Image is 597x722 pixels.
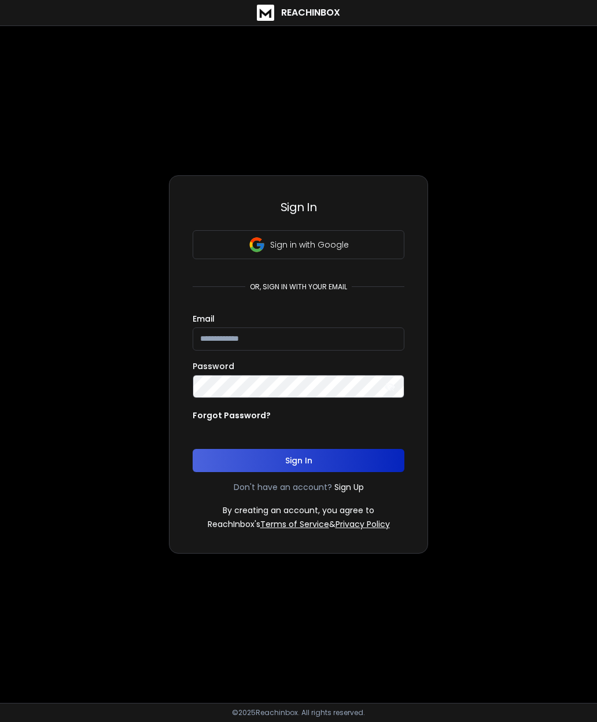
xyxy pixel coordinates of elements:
[208,518,390,530] p: ReachInbox's &
[193,449,404,472] button: Sign In
[193,410,271,421] p: Forgot Password?
[193,230,404,259] button: Sign in with Google
[257,5,340,21] a: ReachInbox
[193,199,404,215] h3: Sign In
[260,518,329,530] a: Terms of Service
[336,518,390,530] a: Privacy Policy
[245,282,352,292] p: or, sign in with your email
[281,6,340,20] h1: ReachInbox
[270,239,349,251] p: Sign in with Google
[223,504,374,516] p: By creating an account, you agree to
[193,362,234,370] label: Password
[334,481,364,493] a: Sign Up
[232,708,365,717] p: © 2025 Reachinbox. All rights reserved.
[193,315,215,323] label: Email
[257,5,274,21] img: logo
[234,481,332,493] p: Don't have an account?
